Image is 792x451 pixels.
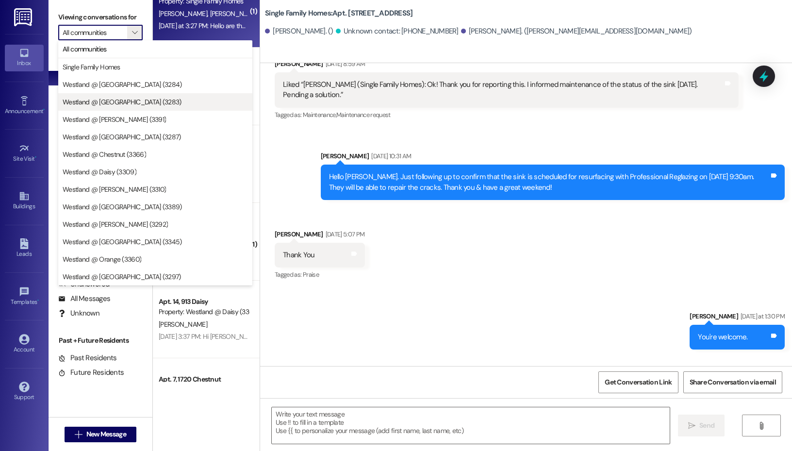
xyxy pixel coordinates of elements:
a: Buildings [5,188,44,214]
i:  [75,431,82,438]
div: Tagged as: [275,108,739,122]
span: Westland @ [GEOGRAPHIC_DATA] (3287) [63,132,181,142]
div: [PERSON_NAME] [690,311,785,325]
div: You're welcome. [698,332,747,342]
span: Single Family Homes [63,62,120,72]
span: Westland @ Daisy (3309) [63,167,136,177]
div: [PERSON_NAME]. () [265,26,333,36]
label: Viewing conversations for [58,10,143,25]
span: Share Conversation via email [690,377,776,387]
span: Westland @ Chestnut (3366) [63,150,146,159]
span: Praise [303,270,319,279]
span: • [43,106,45,113]
button: Get Conversation Link [598,371,678,393]
span: Westland @ [GEOGRAPHIC_DATA] (3283) [63,97,181,107]
span: [PERSON_NAME] [159,320,207,329]
i:  [758,422,765,430]
span: Send [699,420,714,431]
div: Property: Westland @ Daisy (3309) [159,307,248,317]
img: ResiDesk Logo [14,8,34,26]
span: All communities [63,44,107,54]
div: Prospects + Residents [49,55,152,65]
i:  [132,29,137,36]
div: Past Residents [58,353,117,363]
span: Westland @ [GEOGRAPHIC_DATA] (3345) [63,237,182,247]
a: Site Visit • [5,140,44,167]
a: Support [5,379,44,405]
a: Inbox [5,45,44,71]
span: • [35,154,36,161]
div: [DATE] 10:31 AM [369,151,411,161]
div: Apt. 14, 913 Daisy [159,297,248,307]
span: Westland @ [PERSON_NAME] (3310) [63,184,166,194]
div: Liked “[PERSON_NAME] (Single Family Homes): Ok! Thank you for reporting this. I informed maintena... [283,80,723,100]
span: Westland @ [PERSON_NAME] (3391) [63,115,166,124]
div: Unknown contact: [PHONE_NUMBER] [336,26,459,36]
div: [DATE] 8:59 AM [323,59,365,69]
b: Single Family Homes: Apt. [STREET_ADDRESS] [265,8,412,18]
span: • [37,297,39,304]
span: Westland @ [GEOGRAPHIC_DATA] (3389) [63,202,182,212]
i:  [688,422,695,430]
span: Westland @ [PERSON_NAME] (3292) [63,219,168,229]
div: Apt. 7, 1720 Chestnut [159,374,248,384]
button: Send [678,415,725,436]
span: Westland @ [GEOGRAPHIC_DATA] (3284) [63,80,182,89]
div: Residents [49,261,152,271]
div: [PERSON_NAME] [275,59,739,72]
span: [PERSON_NAME] [159,9,210,18]
div: Tagged as: [275,267,364,282]
button: New Message [65,427,136,442]
div: Hello [PERSON_NAME]. Just following up to confirm that the sink is scheduled for resurfacing with... [329,172,769,193]
div: Future Residents [58,367,124,378]
div: Thank You [283,250,314,260]
span: New Message [86,429,126,439]
div: [PERSON_NAME] [275,229,364,243]
span: [PERSON_NAME] [210,9,259,18]
div: [DATE] at 1:30 PM [738,311,785,321]
div: Unknown [58,308,99,318]
div: [DATE] 5:07 PM [323,229,365,239]
div: [PERSON_NAME]. ([PERSON_NAME][EMAIL_ADDRESS][DOMAIN_NAME]) [461,26,692,36]
div: All Messages [58,294,110,304]
span: Westland @ [GEOGRAPHIC_DATA] (3297) [63,272,181,282]
div: [DATE] 3:37 PM: Hi [PERSON_NAME] can you give me a call. I put in a mantiance request and I got a... [159,332,747,341]
button: Share Conversation via email [683,371,782,393]
span: Maintenance request [336,111,391,119]
a: Leads [5,235,44,262]
div: Prospects [49,187,152,198]
input: All communities [63,25,127,40]
span: Get Conversation Link [605,377,672,387]
a: Templates • [5,284,44,310]
div: [DATE] at 3:27 PM: Hello are they fixing the bathroom sink on [DATE] because it's leaking water [159,21,420,30]
span: Westland @ Orange (3360) [63,254,141,264]
div: Past + Future Residents [49,335,152,346]
div: [PERSON_NAME] [321,151,785,165]
span: Maintenance , [303,111,336,119]
a: Account [5,331,44,357]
